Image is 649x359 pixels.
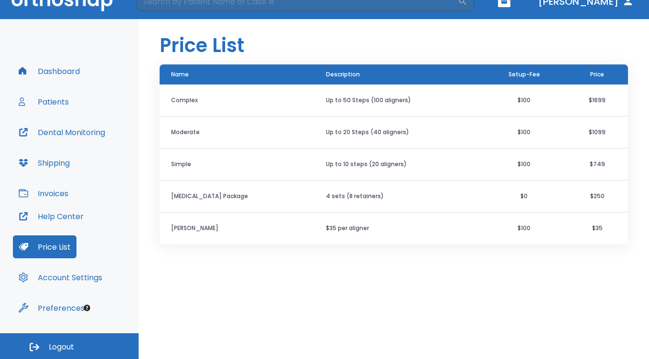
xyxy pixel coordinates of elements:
[13,296,90,319] button: Preferences
[160,64,628,244] table: price table
[160,64,314,85] th: Name
[83,304,91,312] div: Tooltip anchor
[314,148,482,180] td: Up to 10 steps (20 aligners)
[314,116,482,148] td: Up to 20 Steps (40 aligners)
[13,205,89,228] button: Help Center
[566,148,628,180] td: $749
[160,31,244,60] h1: Price List
[13,121,111,144] button: Dental Monitoring
[13,151,76,174] button: Shipping
[566,116,628,148] td: $1099
[482,212,567,244] td: $100
[482,148,567,180] td: $100
[314,212,482,244] td: $35 per aligner
[13,182,74,205] button: Invoices
[482,116,567,148] td: $100
[314,84,482,116] td: Up to 50 Steps (100 aligners)
[13,235,76,258] button: Price List
[13,90,75,113] button: Patients
[566,180,628,212] td: $250
[160,180,314,212] th: [MEDICAL_DATA] Package
[566,64,628,85] th: Price
[566,212,628,244] td: $35
[314,64,482,85] th: Description
[482,64,567,85] th: Setup-Fee
[160,148,314,180] th: Simple
[160,84,314,116] th: Complex
[566,84,628,116] td: $1699
[160,212,314,244] th: [PERSON_NAME]
[13,60,86,83] button: Dashboard
[482,84,567,116] td: $100
[314,180,482,212] td: 4 sets (8 retainers)
[482,180,567,212] td: $0
[160,116,314,148] th: Moderate
[49,342,74,352] span: Logout
[13,266,108,289] button: Account Settings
